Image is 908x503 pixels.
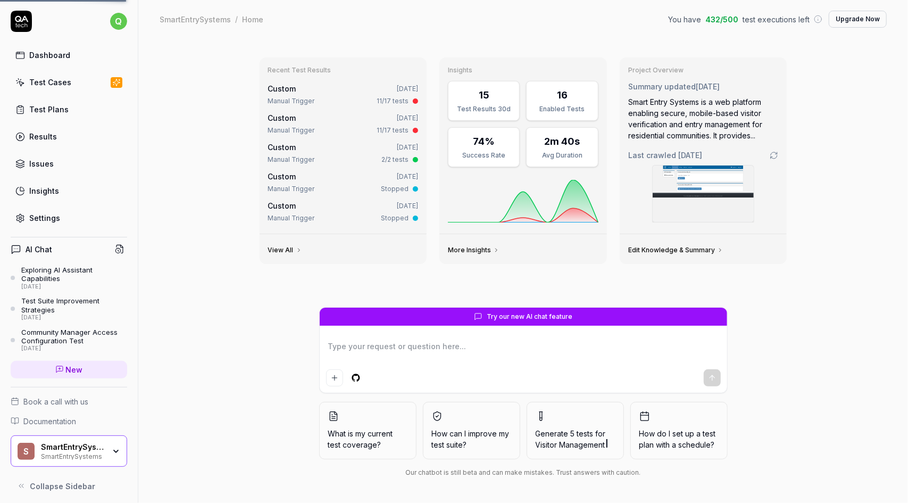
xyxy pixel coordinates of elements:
[770,151,778,160] a: Go to crawling settings
[268,246,302,254] a: View All
[268,143,296,152] span: Custom
[630,402,728,459] button: How do I set up a test plan with a schedule?
[11,435,127,467] button: SSmartEntrySystemsSmartEntrySystems
[66,364,83,375] span: New
[628,96,779,141] div: Smart Entry Systems is a web platform enabling secure, mobile-based visitor verification and entr...
[326,369,343,386] button: Add attachment
[397,143,418,151] time: [DATE]
[268,66,419,75] h3: Recent Test Results
[381,155,409,164] div: 2/2 tests
[11,296,127,321] a: Test Suite Improvement Strategies[DATE]
[397,172,418,180] time: [DATE]
[29,185,59,196] div: Insights
[557,88,568,102] div: 16
[266,139,421,167] a: Custom[DATE]Manual Trigger2/2 tests
[29,158,54,169] div: Issues
[628,246,723,254] a: Edit Knowledge & Summary
[11,153,127,174] a: Issues
[235,14,238,24] div: /
[545,134,580,149] div: 2m 40s
[397,202,418,210] time: [DATE]
[381,184,409,194] div: Stopped
[328,428,407,450] span: What is my current test coverage?
[536,440,605,449] span: Visitor Management
[26,244,52,255] h4: AI Chat
[41,442,105,452] div: SmartEntrySystems
[696,82,720,91] time: [DATE]
[11,180,127,201] a: Insights
[432,428,511,450] span: How can I improve my test suite?
[487,312,572,321] span: Try our new AI chat feature
[110,11,127,32] button: q
[268,213,315,223] div: Manual Trigger
[11,396,127,407] a: Book a call with us
[21,345,127,352] div: [DATE]
[266,169,421,196] a: Custom[DATE]Manual TriggerStopped
[21,296,127,314] div: Test Suite Improvement Strategies
[11,416,127,427] a: Documentation
[23,396,88,407] span: Book a call with us
[11,72,127,93] a: Test Cases
[29,212,60,224] div: Settings
[266,110,421,137] a: Custom[DATE]Manual Trigger11/17 tests
[268,155,315,164] div: Manual Trigger
[473,134,495,149] div: 74%
[381,213,409,223] div: Stopped
[21,328,127,345] div: Community Manager Access Configuration Test
[268,126,315,135] div: Manual Trigger
[110,13,127,30] span: q
[377,126,409,135] div: 11/17 tests
[268,113,296,122] span: Custom
[30,481,95,492] span: Collapse Sidebar
[29,50,70,61] div: Dashboard
[628,150,702,161] span: Last crawled
[21,314,127,321] div: [DATE]
[533,151,591,160] div: Avg Duration
[743,14,810,25] span: test executions left
[29,131,57,142] div: Results
[705,14,738,25] span: 432 / 500
[11,266,127,290] a: Exploring AI Assistant Capabilities[DATE]
[23,416,76,427] span: Documentation
[377,96,409,106] div: 11/17 tests
[21,283,127,291] div: [DATE]
[397,114,418,122] time: [DATE]
[11,126,127,147] a: Results
[319,468,728,477] div: Our chatbot is still beta and can make mistakes. Trust answers with caution.
[536,428,615,450] span: Generate 5 tests for
[21,266,127,283] div: Exploring AI Assistant Capabilities
[11,328,127,352] a: Community Manager Access Configuration Test[DATE]
[527,402,624,459] button: Generate 5 tests forVisitor Management
[628,82,696,91] span: Summary updated
[11,361,127,378] a: New
[455,151,513,160] div: Success Rate
[29,104,69,115] div: Test Plans
[11,45,127,65] a: Dashboard
[11,475,127,497] button: Collapse Sidebar
[479,88,489,102] div: 15
[160,14,231,24] div: SmartEntrySystems
[11,99,127,120] a: Test Plans
[319,402,416,459] button: What is my current test coverage?
[268,201,296,210] span: Custom
[268,84,296,93] span: Custom
[829,11,887,28] button: Upgrade Now
[533,104,591,114] div: Enabled Tests
[41,451,105,460] div: SmartEntrySystems
[268,172,296,181] span: Custom
[455,104,513,114] div: Test Results 30d
[653,166,754,222] img: Screenshot
[448,246,499,254] a: More Insights
[266,81,421,108] a: Custom[DATE]Manual Trigger11/17 tests
[268,184,315,194] div: Manual Trigger
[18,443,35,460] span: S
[11,208,127,228] a: Settings
[266,198,421,225] a: Custom[DATE]Manual TriggerStopped
[268,96,315,106] div: Manual Trigger
[397,85,418,93] time: [DATE]
[668,14,701,25] span: You have
[448,66,598,75] h3: Insights
[678,151,702,160] time: [DATE]
[242,14,263,24] div: Home
[628,66,779,75] h3: Project Overview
